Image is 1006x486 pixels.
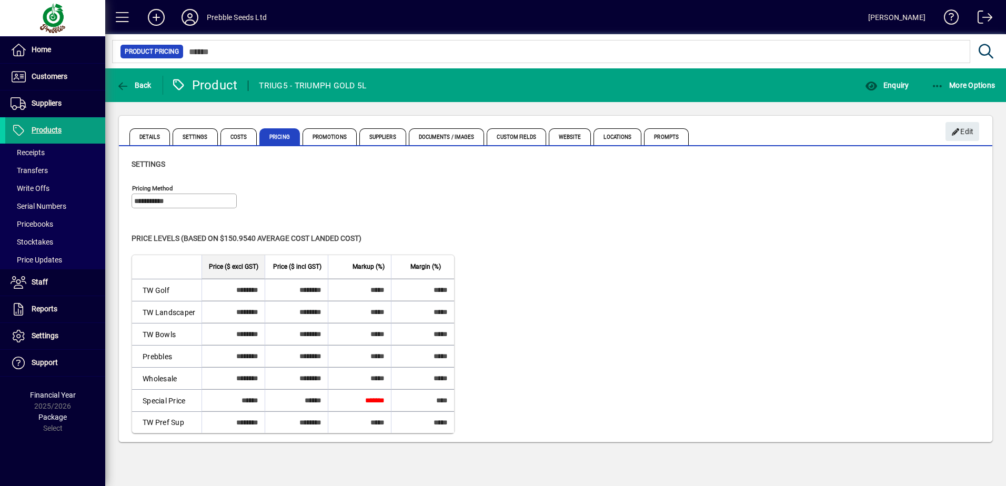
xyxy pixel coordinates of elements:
td: TW Bowls [132,323,202,345]
td: TW Golf [132,279,202,301]
div: Product [171,77,238,94]
mat-label: Pricing method [132,185,173,192]
span: Price ($ excl GST) [209,261,258,272]
span: Price levels (based on $150.9540 Average cost landed cost) [132,234,361,242]
span: Price Updates [11,256,62,264]
td: TW Landscaper [132,301,202,323]
span: Price ($ incl GST) [273,261,321,272]
a: Support [5,350,105,376]
span: Suppliers [359,128,406,145]
span: Customers [32,72,67,80]
span: Receipts [11,148,45,157]
a: Pricebooks [5,215,105,233]
span: Serial Numbers [11,202,66,210]
span: Custom Fields [487,128,546,145]
span: Suppliers [32,99,62,107]
div: Prebble Seeds Ltd [207,9,267,26]
app-page-header-button: Back [105,76,163,95]
span: Documents / Images [409,128,485,145]
span: Financial Year [30,391,76,399]
div: TRIUG5 - TRIUMPH GOLD 5L [259,77,366,94]
a: Write Offs [5,179,105,197]
span: Pricing [259,128,300,145]
td: TW Pref Sup [132,411,202,433]
span: Product Pricing [125,46,179,57]
a: Stocktakes [5,233,105,251]
span: Edit [951,123,974,140]
button: Back [114,76,154,95]
button: More Options [929,76,998,95]
span: Write Offs [11,184,49,193]
td: Special Price [132,389,202,411]
span: Staff [32,278,48,286]
span: Costs [220,128,257,145]
span: Enquiry [865,81,909,89]
a: Home [5,37,105,63]
span: Website [549,128,591,145]
button: Enquiry [862,76,911,95]
a: Serial Numbers [5,197,105,215]
span: Settings [32,331,58,340]
span: Locations [593,128,641,145]
span: Stocktakes [11,238,53,246]
button: Profile [173,8,207,27]
span: Pricebooks [11,220,53,228]
span: Back [116,81,152,89]
span: Settings [173,128,218,145]
button: Add [139,8,173,27]
a: Receipts [5,144,105,161]
span: Settings [132,160,165,168]
span: Support [32,358,58,367]
span: Markup (%) [353,261,385,272]
button: Edit [945,122,979,141]
td: Wholesale [132,367,202,389]
span: More Options [931,81,995,89]
span: Home [32,45,51,54]
a: Reports [5,296,105,322]
td: Prebbles [132,345,202,367]
span: Prompts [644,128,689,145]
span: Margin (%) [410,261,441,272]
span: Promotions [303,128,357,145]
span: Package [38,413,67,421]
a: Customers [5,64,105,90]
span: Products [32,126,62,134]
a: Price Updates [5,251,105,269]
a: Logout [970,2,993,36]
div: [PERSON_NAME] [868,9,925,26]
a: Staff [5,269,105,296]
a: Suppliers [5,90,105,117]
span: Details [129,128,170,145]
a: Knowledge Base [936,2,959,36]
a: Settings [5,323,105,349]
a: Transfers [5,161,105,179]
span: Transfers [11,166,48,175]
span: Reports [32,305,57,313]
